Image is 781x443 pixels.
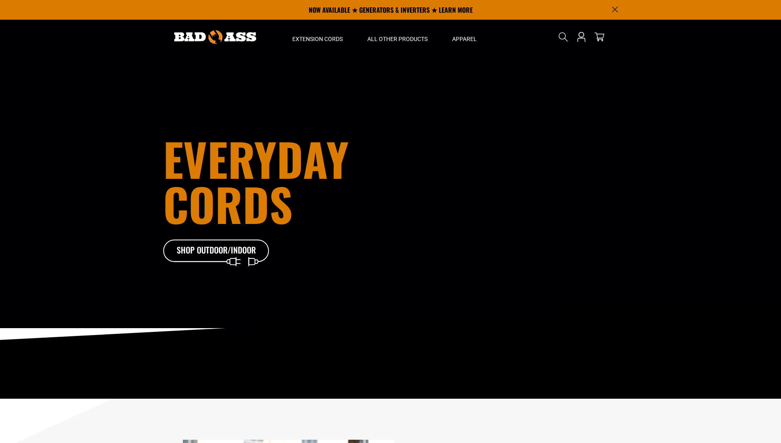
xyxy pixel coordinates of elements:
[452,35,477,43] span: Apparel
[355,20,440,54] summary: All Other Products
[292,35,343,43] span: Extension Cords
[163,136,436,226] h1: Everyday cords
[174,30,256,44] img: Bad Ass Extension Cords
[367,35,428,43] span: All Other Products
[280,20,355,54] summary: Extension Cords
[163,240,270,263] a: Shop Outdoor/Indoor
[440,20,489,54] summary: Apparel
[557,30,570,43] summary: Search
